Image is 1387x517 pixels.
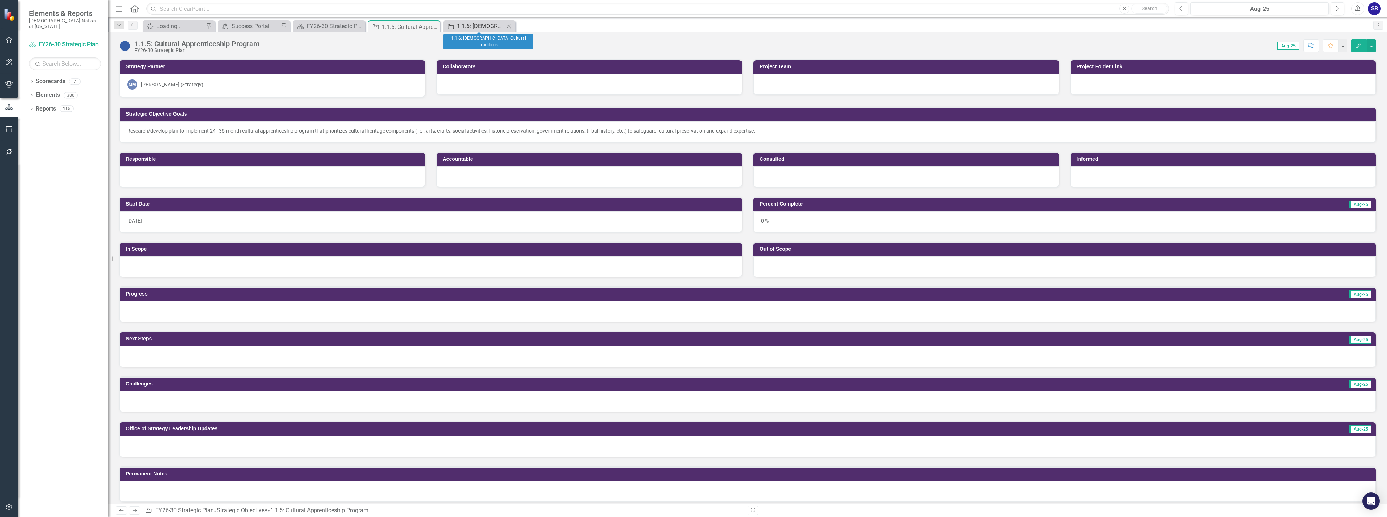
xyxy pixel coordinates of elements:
[126,426,1125,431] h3: Office of Strategy Leadership Updates
[270,507,368,514] div: 1.1.5: Cultural Apprenticeship Program
[69,78,81,85] div: 7
[155,507,214,514] a: FY26-30 Strategic Plan
[1362,492,1380,510] div: Open Intercom Messenger
[156,22,204,31] div: Loading...
[753,211,1376,232] div: 0 %
[443,34,533,49] div: 1.1.6: [DEMOGRAPHIC_DATA] Cultural Traditions
[1349,336,1371,344] span: Aug-25
[127,79,137,90] div: MM
[382,22,438,31] div: 1.1.5: Cultural Apprenticeship Program
[144,22,204,31] a: Loading...
[119,40,131,52] img: Not Started
[141,81,203,88] div: [PERSON_NAME] (Strategy)
[4,8,16,21] img: ClearPoint Strategy
[134,48,259,53] div: FY26-30 Strategic Plan
[1077,64,1373,69] h3: Project Folder Link
[1193,5,1326,13] div: Aug-25
[1190,2,1329,15] button: Aug-25
[1131,4,1167,14] button: Search
[126,201,738,207] h3: Start Date
[126,246,738,252] h3: In Scope
[443,64,739,69] h3: Collaborators
[29,40,101,49] a: FY26-30 Strategic Plan
[760,201,1160,207] h3: Percent Complete
[126,64,422,69] h3: Strategy Partner
[60,106,74,112] div: 115
[295,22,363,31] a: FY26-30 Strategic Plan
[1277,42,1299,50] span: Aug-25
[232,22,279,31] div: Success Portal
[1368,2,1381,15] button: SB
[36,91,60,99] a: Elements
[126,156,422,162] h3: Responsible
[1349,290,1371,298] span: Aug-25
[127,127,1368,134] div: Research/develop plan to implement 24–36-month cultural apprenticeship program that prioritizes c...
[1077,156,1373,162] h3: Informed
[220,22,279,31] a: Success Portal
[307,22,363,31] div: FY26-30 Strategic Plan
[36,77,65,86] a: Scorecards
[29,18,101,30] small: [DEMOGRAPHIC_DATA] Nation of [US_STATE]
[145,507,742,515] div: » »
[445,22,505,31] a: 1.1.6: [DEMOGRAPHIC_DATA] Cultural Traditions
[126,291,737,297] h3: Progress
[760,156,1055,162] h3: Consulted
[126,336,792,341] h3: Next Steps
[126,111,1372,117] h3: Strategic Objective Goals
[36,105,56,113] a: Reports
[1349,201,1371,208] span: Aug-25
[64,92,78,98] div: 380
[146,3,1169,15] input: Search ClearPoint...
[443,156,739,162] h3: Accountable
[126,471,1372,477] h3: Permanent Notes
[126,381,802,387] h3: Challenges
[1142,5,1157,11] span: Search
[29,57,101,70] input: Search Below...
[134,40,259,48] div: 1.1.5: Cultural Apprenticeship Program
[127,218,142,224] span: [DATE]
[1349,425,1371,433] span: Aug-25
[760,246,1372,252] h3: Out of Scope
[217,507,267,514] a: Strategic Objectives
[760,64,1055,69] h3: Project Team
[29,9,101,18] span: Elements & Reports
[457,22,505,31] div: 1.1.6: [DEMOGRAPHIC_DATA] Cultural Traditions
[1349,380,1371,388] span: Aug-25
